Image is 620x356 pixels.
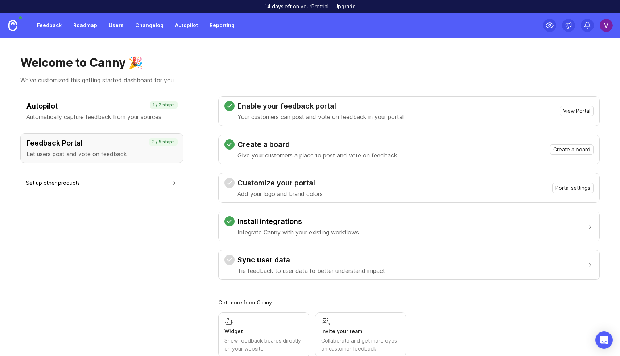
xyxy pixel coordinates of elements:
a: Reporting [205,19,239,32]
a: Users [104,19,128,32]
h3: Sync user data [237,255,385,265]
img: Canny Home [8,20,17,31]
h3: Autopilot [26,101,177,111]
h1: Welcome to Canny 🎉 [20,56,600,70]
a: Changelog [131,19,168,32]
p: Integrate Canny with your existing workflows [237,228,359,237]
h3: Customize your portal [237,178,323,188]
button: Sync user dataTie feedback to user data to better understand impact [224,250,594,279]
button: Create a board [550,144,594,155]
a: Roadmap [69,19,102,32]
div: Get more from Canny [218,300,600,305]
span: Create a board [553,146,590,153]
p: Give your customers a place to post and vote on feedback [237,151,397,160]
p: Add your logo and brand colors [237,189,323,198]
h3: Create a board [237,139,397,150]
p: 1 / 2 steps [153,102,175,108]
p: 14 days left on your Pro trial [265,3,328,10]
button: Set up other products [26,175,178,191]
p: Automatically capture feedback from your sources [26,112,177,121]
button: AutopilotAutomatically capture feedback from your sources1 / 2 steps [20,96,183,126]
h3: Enable your feedback portal [237,101,404,111]
div: Show feedback boards directly on your website [224,337,303,353]
p: 3 / 5 steps [152,139,175,145]
div: Open Intercom Messenger [595,331,613,349]
a: Feedback [33,19,66,32]
a: Autopilot [171,19,202,32]
button: Portal settings [552,183,594,193]
p: Your customers can post and vote on feedback in your portal [237,112,404,121]
p: Let users post and vote on feedback [26,150,177,158]
h3: Feedback Portal [26,138,177,148]
img: Vic [600,19,613,32]
span: View Portal [563,107,590,115]
button: Install integrationsIntegrate Canny with your existing workflows [224,212,594,241]
h3: Install integrations [237,216,359,226]
p: Tie feedback to user data to better understand impact [237,266,385,275]
div: Widget [224,327,303,335]
a: Upgrade [334,4,356,9]
p: We've customized this getting started dashboard for you [20,76,600,85]
button: View Portal [560,106,594,116]
button: Feedback PortalLet users post and vote on feedback3 / 5 steps [20,133,183,163]
div: Collaborate and get more eyes on customer feedback [321,337,400,353]
div: Invite your team [321,327,400,335]
span: Portal settings [555,184,590,192]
